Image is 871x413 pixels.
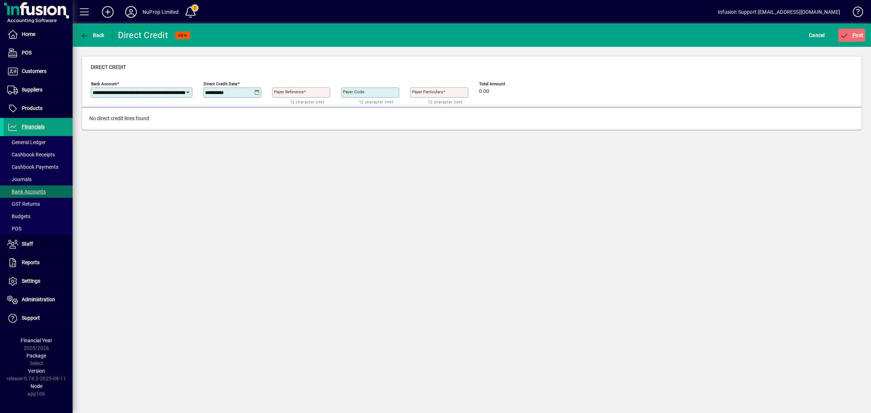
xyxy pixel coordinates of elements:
[26,353,46,359] span: Package
[4,62,73,81] a: Customers
[343,89,364,94] mat-label: Payer Code
[178,33,187,38] span: NEW
[78,29,106,42] button: Back
[91,81,117,86] mat-label: Bank Account
[22,241,33,247] span: Staff
[4,25,73,44] a: Home
[7,164,58,170] span: Cashbook Payments
[4,81,73,99] a: Suppliers
[22,259,40,265] span: Reports
[204,81,237,86] mat-label: Direct Credit Date
[28,368,45,374] span: Version
[852,32,856,38] span: P
[412,89,443,94] mat-label: Payer Particulars
[22,87,42,93] span: Suppliers
[22,278,40,284] span: Settings
[7,176,32,182] span: Journals
[7,189,46,195] span: Bank Accounts
[119,5,143,19] button: Profile
[143,6,179,18] div: NuProp Limited
[7,226,21,232] span: POS
[4,235,73,253] a: Staff
[479,82,523,86] span: Total Amount
[479,89,489,94] span: 0.00
[80,32,105,38] span: Back
[22,105,42,111] span: Products
[7,213,30,219] span: Budgets
[22,124,45,130] span: Financials
[7,201,40,207] span: GST Returns
[7,152,55,158] span: Cashbook Receipts
[22,68,46,74] span: Customers
[847,1,862,25] a: Knowledge Base
[82,107,862,130] div: No direct credit lines found
[4,291,73,309] a: Administration
[22,297,55,302] span: Administration
[4,210,73,222] a: Budgets
[4,173,73,185] a: Journals
[91,64,126,70] span: Direct Credit
[4,272,73,290] a: Settings
[96,5,119,19] button: Add
[4,99,73,118] a: Products
[22,31,35,37] span: Home
[21,338,52,343] span: Financial Year
[4,136,73,148] a: General Ledger
[4,185,73,198] a: Bank Accounts
[718,6,840,18] div: Infusion Support [EMAIL_ADDRESS][DOMAIN_NAME]
[359,98,393,106] mat-hint: 12 character limit
[118,29,168,41] div: Direct Credit
[4,309,73,327] a: Support
[73,29,113,42] app-page-header-button: Back
[22,315,40,321] span: Support
[7,139,46,145] span: General Ledger
[290,98,324,106] mat-hint: 12 character limit
[428,98,462,106] mat-hint: 12 character limit
[274,89,304,94] mat-label: Payer Reference
[22,50,32,56] span: POS
[809,29,825,41] span: Cancel
[4,254,73,272] a: Reports
[30,383,42,389] span: Node
[807,29,827,42] button: Cancel
[838,29,866,42] button: Post
[4,222,73,235] a: POS
[4,44,73,62] a: POS
[4,161,73,173] a: Cashbook Payments
[4,198,73,210] a: GST Returns
[840,32,864,38] span: ost
[4,148,73,161] a: Cashbook Receipts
